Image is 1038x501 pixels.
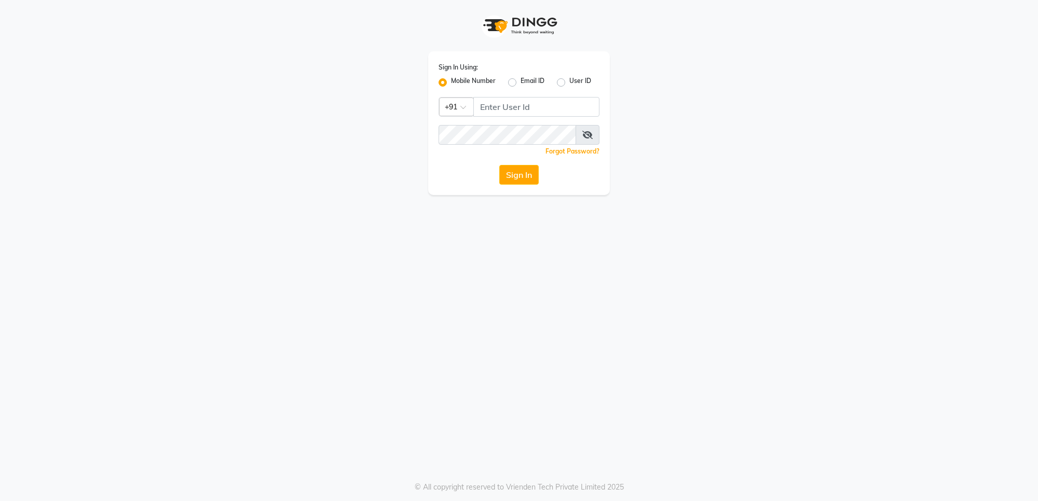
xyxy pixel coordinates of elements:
a: Forgot Password? [545,147,599,155]
input: Username [473,97,599,117]
button: Sign In [499,165,539,185]
img: logo1.svg [477,10,561,41]
label: Sign In Using: [439,63,478,72]
input: Username [439,125,576,145]
label: Mobile Number [451,76,496,89]
label: Email ID [521,76,544,89]
label: User ID [569,76,591,89]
